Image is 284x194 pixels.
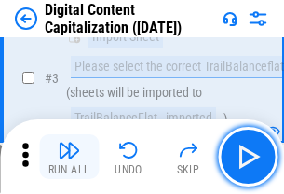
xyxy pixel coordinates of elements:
[158,134,218,179] button: Skip
[39,134,99,179] button: Run All
[45,1,215,36] div: Digital Content Capitalization ([DATE])
[15,7,37,30] img: Back
[71,107,216,130] div: TrailBalanceFlat - imported
[117,139,140,161] img: Undo
[48,164,90,175] div: Run All
[115,164,142,175] div: Undo
[233,142,263,172] img: Main button
[99,134,158,179] button: Undo
[177,139,199,161] img: Skip
[177,164,200,175] div: Skip
[45,71,59,86] span: # 3
[247,7,269,30] img: Settings menu
[223,11,237,26] img: Support
[88,26,163,48] div: Import Sheet
[58,139,80,161] img: Run All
